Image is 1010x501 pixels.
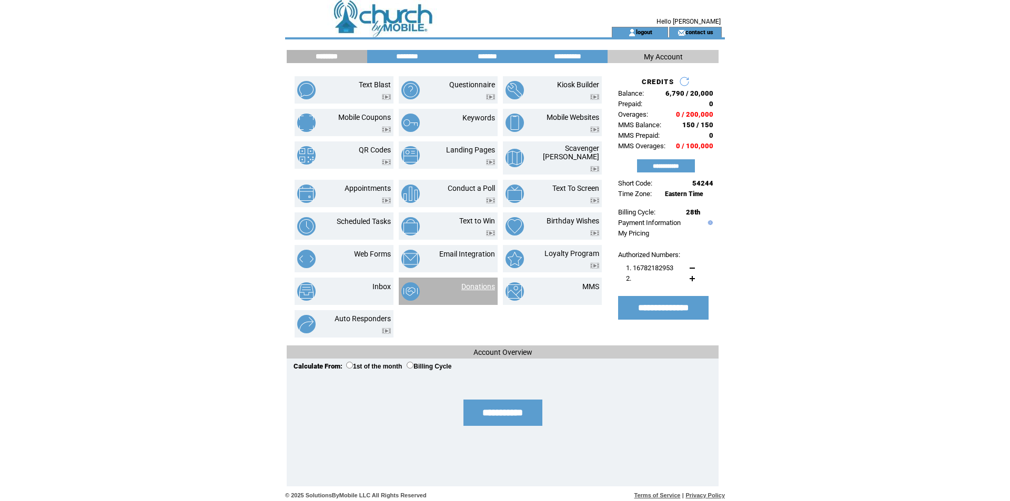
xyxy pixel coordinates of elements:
img: questionnaire.png [401,81,420,99]
img: mobile-coupons.png [297,114,316,132]
label: 1st of the month [346,363,402,370]
img: inbox.png [297,282,316,301]
a: Scheduled Tasks [337,217,391,226]
img: scheduled-tasks.png [297,217,316,236]
a: Landing Pages [446,146,495,154]
img: help.gif [705,220,713,225]
img: email-integration.png [401,250,420,268]
img: birthday-wishes.png [506,217,524,236]
a: Auto Responders [335,314,391,323]
span: Authorized Numbers: [618,251,680,259]
a: Scavenger [PERSON_NAME] [543,144,599,161]
img: appointments.png [297,185,316,203]
a: Birthday Wishes [547,217,599,225]
img: video.png [382,328,391,334]
a: Loyalty Program [544,249,599,258]
span: 1. 16782182953 [626,264,673,272]
img: video.png [590,94,599,100]
span: | [682,492,684,498]
a: QR Codes [359,146,391,154]
a: Kiosk Builder [557,80,599,89]
span: 54244 [692,179,713,187]
img: web-forms.png [297,250,316,268]
img: video.png [590,263,599,269]
img: video.png [486,94,495,100]
img: mobile-websites.png [506,114,524,132]
img: text-blast.png [297,81,316,99]
span: Calculate From: [294,362,342,370]
a: Privacy Policy [685,492,725,498]
a: Mobile Websites [547,113,599,121]
img: video.png [382,159,391,165]
span: MMS Balance: [618,121,661,129]
span: Account Overview [473,348,532,356]
a: Text to Win [459,217,495,225]
img: video.png [590,198,599,203]
img: video.png [590,230,599,236]
span: 2. [626,274,631,282]
img: mms.png [506,282,524,301]
img: video.png [382,198,391,203]
a: Text Blast [359,80,391,89]
a: My Pricing [618,229,649,237]
a: Inbox [372,282,391,291]
img: keywords.png [401,114,420,132]
span: Billing Cycle: [618,208,655,216]
input: Billing Cycle [407,362,413,369]
span: 0 [709,131,713,139]
img: video.png [590,127,599,132]
img: video.png [590,166,599,172]
a: Appointments [345,184,391,192]
span: 0 / 200,000 [676,110,713,118]
span: Short Code: [618,179,652,187]
img: video.png [382,94,391,100]
input: 1st of the month [346,362,353,369]
img: video.png [486,159,495,165]
a: Conduct a Poll [448,184,495,192]
span: Eastern Time [665,190,703,198]
img: qr-codes.png [297,146,316,165]
span: 150 / 150 [682,121,713,129]
a: contact us [685,28,713,35]
label: Billing Cycle [407,363,451,370]
a: Keywords [462,114,495,122]
img: conduct-a-poll.png [401,185,420,203]
span: Prepaid: [618,100,642,108]
span: © 2025 SolutionsByMobile LLC All Rights Reserved [285,492,427,498]
a: Text To Screen [552,184,599,192]
span: 28th [686,208,700,216]
span: 0 / 100,000 [676,142,713,150]
a: Mobile Coupons [338,113,391,121]
img: loyalty-program.png [506,250,524,268]
img: text-to-screen.png [506,185,524,203]
span: 0 [709,100,713,108]
img: kiosk-builder.png [506,81,524,99]
a: MMS [582,282,599,291]
a: Web Forms [354,250,391,258]
img: video.png [486,230,495,236]
span: Time Zone: [618,190,652,198]
span: My Account [644,53,683,61]
img: text-to-win.png [401,217,420,236]
a: Questionnaire [449,80,495,89]
a: logout [636,28,652,35]
a: Email Integration [439,250,495,258]
img: video.png [382,127,391,132]
img: landing-pages.png [401,146,420,165]
a: Payment Information [618,219,681,227]
span: Overages: [618,110,648,118]
img: scavenger-hunt.png [506,149,524,167]
a: Terms of Service [634,492,681,498]
span: Balance: [618,89,644,97]
img: video.png [486,198,495,203]
img: auto-responders.png [297,315,316,333]
img: donations.png [401,282,420,301]
span: 6,790 / 20,000 [665,89,713,97]
span: Hello [PERSON_NAME] [656,18,721,25]
span: MMS Overages: [618,142,665,150]
span: CREDITS [642,78,674,86]
a: Donations [461,282,495,291]
span: MMS Prepaid: [618,131,660,139]
img: account_icon.gif [628,28,636,37]
img: contact_us_icon.gif [678,28,685,37]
